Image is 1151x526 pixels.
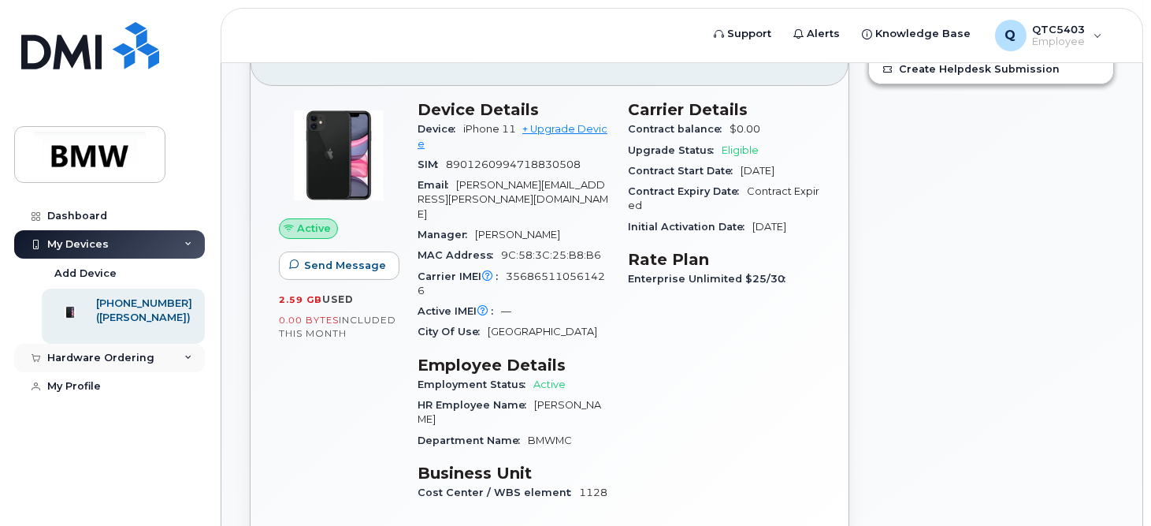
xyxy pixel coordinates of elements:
span: [DATE] [741,165,775,177]
a: Knowledge Base [852,18,982,50]
span: used [322,293,354,305]
span: iPhone 11 [463,123,516,135]
h3: Employee Details [418,356,610,375]
span: 8901260994718830508 [446,159,581,170]
span: [GEOGRAPHIC_DATA] [488,326,597,338]
span: Send Message [304,258,386,273]
span: Manager [418,229,475,241]
span: City Of Use [418,326,488,338]
span: Alerts [808,26,841,42]
span: [PERSON_NAME] [475,229,560,241]
span: BMWMC [528,435,572,446]
span: 356865110561426 [418,270,605,297]
span: Active [297,221,331,236]
iframe: Messenger Launcher [1082,457,1139,514]
span: Device [418,123,463,135]
span: Support [728,26,772,42]
div: QTC5403 [984,20,1113,51]
a: Support [704,18,783,50]
span: 1128 [579,487,607,498]
span: $0.00 [730,123,761,135]
a: Create Helpdesk Submission [869,55,1113,84]
span: Carrier IMEI [418,270,506,282]
span: Active IMEI [418,305,501,317]
button: Send Message [279,252,399,280]
span: [DATE] [753,221,787,233]
span: HR Employee Name [418,399,534,411]
span: 9C:58:3C:25:B8:B6 [501,249,601,261]
span: [PERSON_NAME][EMAIL_ADDRESS][PERSON_NAME][DOMAIN_NAME] [418,179,608,220]
span: Active [533,379,566,390]
h3: Device Details [418,100,610,119]
span: Q [1005,26,1016,45]
span: Email [418,179,456,191]
span: Knowledge Base [876,26,971,42]
span: Initial Activation Date [629,221,753,233]
h3: Rate Plan [629,250,821,269]
a: Alerts [783,18,852,50]
span: Upgrade Status [629,144,722,156]
a: + Upgrade Device [418,123,607,149]
span: Enterprise Unlimited $25/30 [629,273,794,285]
h3: Carrier Details [629,100,821,119]
span: QTC5403 [1033,23,1086,35]
span: MAC Address [418,249,501,261]
span: Eligible [722,144,759,156]
span: SIM [418,159,446,170]
span: Contract balance [629,123,730,135]
img: iPhone_11.jpg [291,108,386,203]
span: Contract Expiry Date [629,185,748,197]
span: 2.59 GB [279,294,322,305]
span: Cost Center / WBS element [418,487,579,498]
span: Employee [1033,35,1086,48]
h3: Business Unit [418,464,610,483]
span: Employment Status [418,379,533,390]
span: 0.00 Bytes [279,315,339,326]
span: Department Name [418,435,528,446]
span: — [501,305,511,317]
span: Contract Start Date [629,165,741,177]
